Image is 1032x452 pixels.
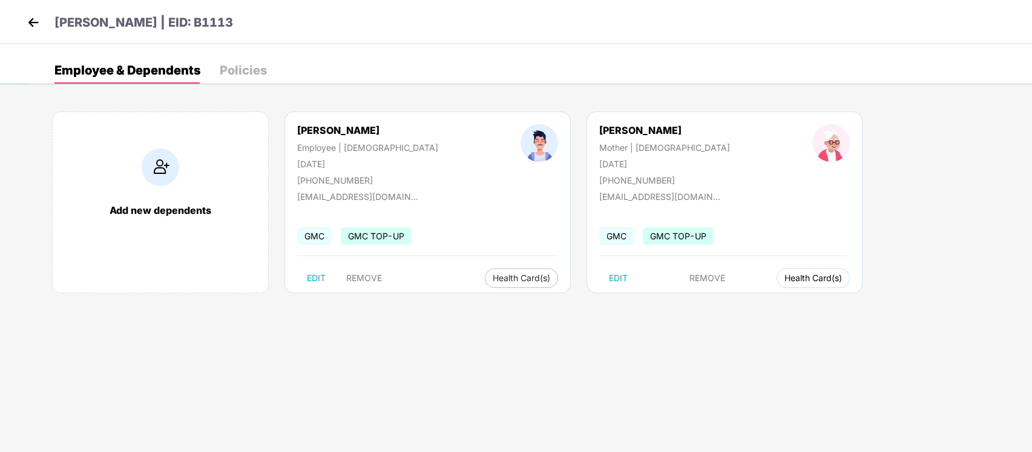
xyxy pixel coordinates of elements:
div: Mother | [DEMOGRAPHIC_DATA] [599,142,730,153]
div: Add new dependents [65,204,256,216]
span: GMC TOP-UP [341,227,412,245]
button: EDIT [297,268,335,288]
div: [PERSON_NAME] [599,124,730,136]
div: [DATE] [599,159,730,169]
span: GMC [599,227,634,245]
p: [PERSON_NAME] | EID: B1113 [54,13,233,32]
img: profileImage [812,124,850,162]
div: [DATE] [297,159,438,169]
img: back [24,13,42,32]
button: REMOVE [337,268,392,288]
div: Policies [220,64,267,76]
span: GMC [297,227,332,245]
div: [PERSON_NAME] [297,124,438,136]
span: Health Card(s) [784,275,842,281]
div: Employee | [DEMOGRAPHIC_DATA] [297,142,438,153]
div: [EMAIL_ADDRESS][DOMAIN_NAME] [599,191,720,202]
button: Health Card(s) [777,268,850,288]
button: EDIT [599,268,637,288]
div: [EMAIL_ADDRESS][DOMAIN_NAME] [297,191,418,202]
span: EDIT [609,273,628,283]
div: [PHONE_NUMBER] [297,175,438,185]
span: Health Card(s) [493,275,550,281]
div: [PHONE_NUMBER] [599,175,730,185]
span: EDIT [307,273,326,283]
span: GMC TOP-UP [643,227,714,245]
img: profileImage [521,124,558,162]
button: REMOVE [680,268,735,288]
span: REMOVE [346,273,382,283]
button: Health Card(s) [485,268,558,288]
img: addIcon [142,148,179,186]
div: Employee & Dependents [54,64,200,76]
span: REMOVE [689,273,725,283]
